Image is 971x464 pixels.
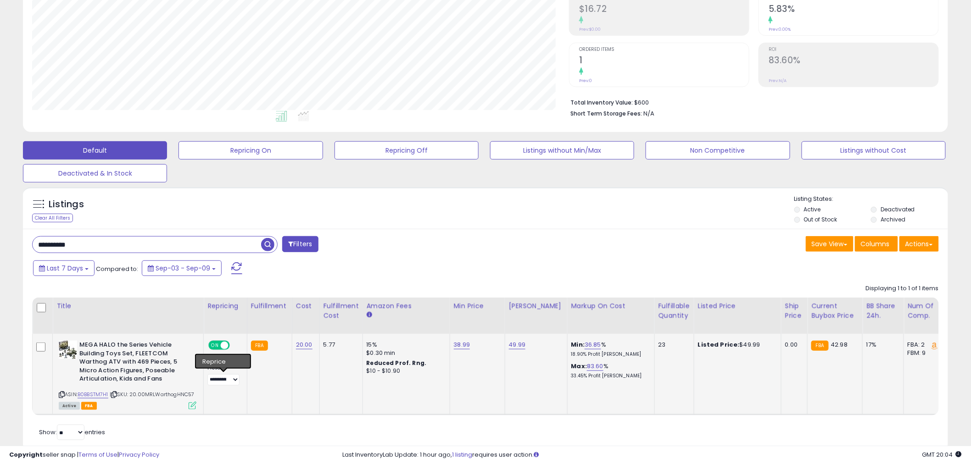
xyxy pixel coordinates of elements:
[769,4,938,16] h2: 5.83%
[282,236,318,252] button: Filters
[96,265,138,273] span: Compared to:
[179,141,323,160] button: Repricing On
[585,340,601,349] a: 36.85
[769,78,787,83] small: Prev: N/A
[452,450,473,459] a: 1 listing
[229,342,243,349] span: OFF
[367,359,427,367] b: Reduced Prof. Rng.
[922,450,962,459] span: 2025-09-17 20:04 GMT
[658,301,690,320] div: Fulfillable Quantity
[785,341,800,349] div: 0.00
[571,341,647,358] div: %
[59,341,196,409] div: ASIN:
[646,141,790,160] button: Non Competitive
[811,341,828,351] small: FBA
[251,301,288,311] div: Fulfillment
[579,4,749,16] h2: $16.72
[769,55,938,67] h2: 83.60%
[335,141,479,160] button: Repricing Off
[9,450,43,459] strong: Copyright
[881,205,915,213] label: Deactivated
[769,27,791,32] small: Prev: 0.00%
[804,215,837,223] label: Out of Stock
[49,198,84,211] h5: Listings
[579,47,749,52] span: Ordered Items
[866,301,900,320] div: BB Share 24h.
[59,402,80,410] span: All listings currently available for purchase on Amazon
[59,341,77,359] img: 514ZLM4iMoL._SL40_.jpg
[509,301,564,311] div: [PERSON_NAME]
[698,301,777,311] div: Listed Price
[56,301,200,311] div: Title
[866,341,897,349] div: 17%
[78,450,117,459] a: Terms of Use
[567,298,654,334] th: The percentage added to the cost of goods (COGS) that forms the calculator for Min & Max prices.
[209,342,221,349] span: ON
[908,341,938,349] div: FBA: 2
[454,340,470,349] a: 38.99
[32,214,73,222] div: Clear All Filters
[571,351,647,358] p: 18.90% Profit [PERSON_NAME]
[570,110,642,117] b: Short Term Storage Fees:
[908,301,941,320] div: Num of Comp.
[23,141,167,160] button: Default
[9,451,159,459] div: seller snap | |
[79,341,191,386] b: MEGA HALO the Series Vehicle Building Toys Set, FLEETCOM Warthog ATV with 469 Pieces, 5 Micro Act...
[579,55,749,67] h2: 1
[78,391,108,398] a: B0BBSTM7H1
[571,340,585,349] b: Min:
[142,260,222,276] button: Sep-03 - Sep-09
[454,301,501,311] div: Min Price
[119,450,159,459] a: Privacy Policy
[658,341,687,349] div: 23
[367,301,446,311] div: Amazon Fees
[367,349,443,357] div: $0.30 min
[343,451,962,459] div: Last InventoryLab Update: 1 hour ago, requires user action.
[490,141,634,160] button: Listings without Min/Max
[296,340,313,349] a: 20.00
[866,284,939,293] div: Displaying 1 to 1 of 1 items
[571,362,587,370] b: Max:
[23,164,167,182] button: Deactivated & In Stock
[571,362,647,379] div: %
[698,341,774,349] div: $49.99
[899,236,939,252] button: Actions
[881,215,905,223] label: Archived
[296,301,316,311] div: Cost
[509,340,526,349] a: 49.99
[207,355,240,363] div: Win BuyBox
[908,349,938,357] div: FBM: 9
[207,365,240,386] div: Preset:
[110,391,195,398] span: | SKU: 20.00MRLWarthogHNC57
[794,195,948,204] p: Listing States:
[324,341,356,349] div: 5.77
[324,301,359,320] div: Fulfillment Cost
[806,236,854,252] button: Save View
[587,362,603,371] a: 83.60
[785,301,804,320] div: Ship Price
[251,341,268,351] small: FBA
[811,301,859,320] div: Current Buybox Price
[698,340,740,349] b: Listed Price:
[367,367,443,375] div: $10 - $10.90
[579,27,601,32] small: Prev: $0.00
[802,141,946,160] button: Listings without Cost
[156,264,210,273] span: Sep-03 - Sep-09
[855,236,898,252] button: Columns
[579,78,592,83] small: Prev: 0
[831,340,848,349] span: 42.98
[804,205,821,213] label: Active
[571,373,647,379] p: 33.45% Profit [PERSON_NAME]
[207,301,243,311] div: Repricing
[570,96,932,107] li: $600
[367,341,443,349] div: 15%
[81,402,97,410] span: FBA
[570,99,633,106] b: Total Inventory Value:
[571,301,651,311] div: Markup on Cost
[47,264,83,273] span: Last 7 Days
[33,260,95,276] button: Last 7 Days
[769,47,938,52] span: ROI
[39,428,105,436] span: Show: entries
[367,311,372,319] small: Amazon Fees.
[643,109,654,118] span: N/A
